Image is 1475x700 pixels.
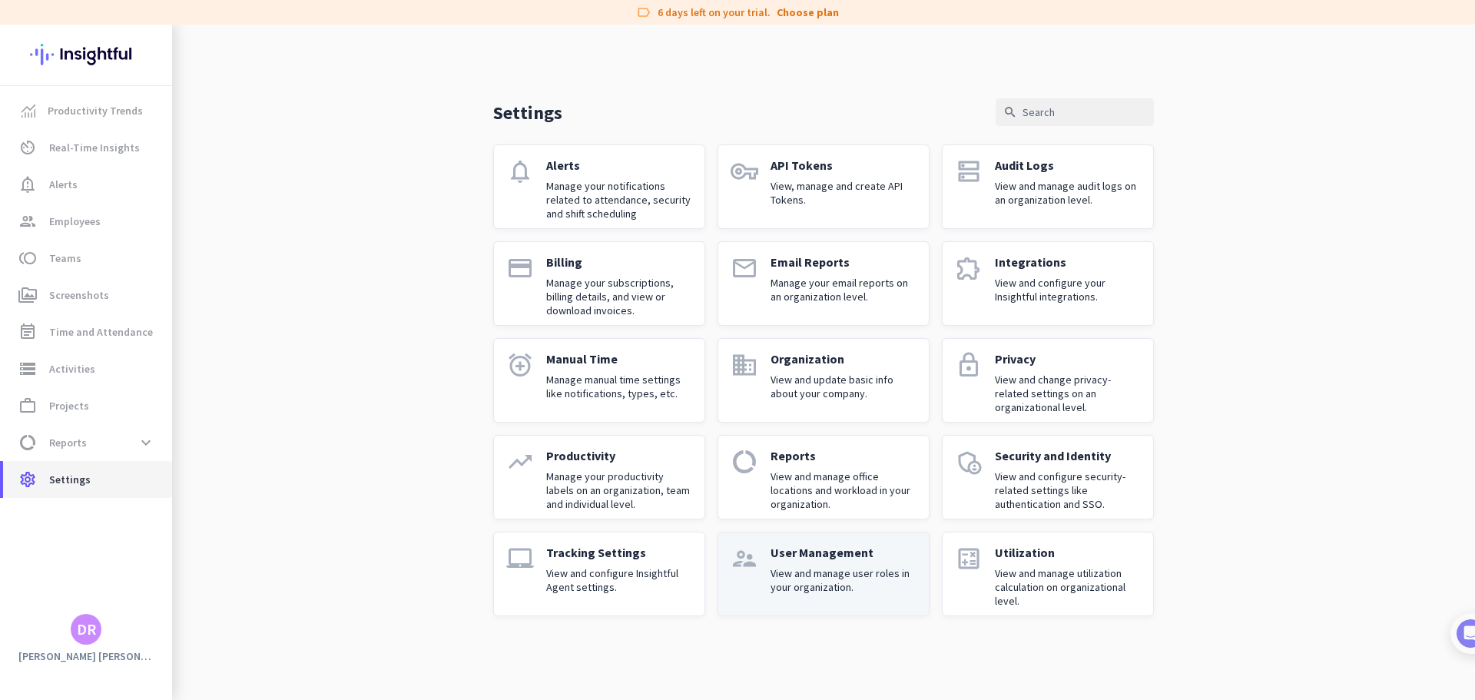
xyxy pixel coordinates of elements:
[771,566,916,594] p: View and manage user roles in your organization.
[995,566,1141,608] p: View and manage utilization calculation on organizational level.
[995,545,1141,560] p: Utilization
[493,144,705,229] a: notificationsAlertsManage your notifications related to attendance, security and shift scheduling
[771,158,916,173] p: API Tokens
[154,479,230,541] button: Help
[995,351,1141,367] p: Privacy
[3,166,172,203] a: notification_importantAlerts
[49,360,95,378] span: Activities
[955,254,983,282] i: extension
[18,249,37,267] i: toll
[15,133,41,145] span: Each
[3,277,172,314] a: perm_mediaScreenshots
[49,396,89,415] span: Projects
[955,448,983,476] i: admin_panel_settings
[506,158,534,185] i: notifications
[49,433,87,452] span: Reports
[546,276,692,317] p: Manage your subscriptions, billing details, and view or download invoices.
[48,101,143,120] span: Productivity Trends
[3,129,172,166] a: av_timerReal-Time Insights
[274,50,287,62] div: Clear
[18,433,37,452] i: data_usage
[270,6,297,34] div: Close
[546,545,692,560] p: Tracking Settings
[3,92,172,129] a: menu-itemProductivity Trends
[18,323,37,341] i: event_note
[731,158,758,185] i: vpn_key
[18,138,37,157] i: av_timer
[15,283,203,295] span: Time Zone & Time Format Settings
[3,314,172,350] a: event_noteTime and Attendance
[15,299,164,311] span: ... particularly important for
[77,622,96,637] div: DR
[771,545,916,560] p: User Management
[15,449,115,461] span: Insightful Glossary
[49,249,81,267] span: Teams
[11,41,297,71] input: Search for help
[546,469,692,511] p: Manage your productivity labels on an organization, team and individual level.
[15,133,257,177] span: needs to be aligned with its corresponding price plan, subscription and invoice
[942,338,1154,423] a: lockPrivacyView and change privacy-related settings on an organizational level.
[718,144,930,229] a: vpn_keyAPI TokensView, manage and create API Tokens.
[546,158,692,173] p: Alerts
[731,448,758,476] i: data_usage
[942,532,1154,616] a: calculateUtilizationView and manage utilization calculation on organizational level.
[771,179,916,207] p: View, manage and create API Tokens.
[15,465,177,477] span: ... utilized by employees in an
[49,138,140,157] span: Real-Time Insights
[995,448,1141,463] p: Security and Identity
[18,470,37,489] i: settings
[132,429,160,456] button: expand_more
[771,351,916,367] p: Organization
[15,216,176,228] span: ... options, allowing users and
[49,323,153,341] span: Time and Attendance
[77,479,154,541] button: Messages
[506,351,534,379] i: alarm_add
[15,101,250,129] span: Can I have different Price Plans for different Employees?
[995,469,1141,511] p: View and configure security-related settings like authentication and SSO.
[955,545,983,572] i: calculate
[771,254,916,270] p: Email Reports
[995,254,1141,270] p: Integrations
[771,276,916,304] p: Manage your email reports on an organization level.
[89,518,142,529] span: Messages
[3,461,172,498] a: settingsSettings
[718,241,930,326] a: emailEmail ReportsManage your email reports on an organization level.
[493,532,705,616] a: laptop_macTracking SettingsView and configure Insightful Agent settings.
[777,5,839,20] a: Choose plan
[176,216,248,228] span: organizations
[506,254,534,282] i: payment
[3,350,172,387] a: storageActivities
[18,396,37,415] i: work_outline
[506,545,534,572] i: laptop_mac
[177,465,244,477] span: organization
[178,518,206,529] span: Help
[30,25,142,85] img: Insightful logo
[49,212,101,231] span: Employees
[771,373,916,400] p: View and update basic info about your company.
[1003,105,1017,119] i: search
[18,286,37,304] i: perm_media
[995,179,1141,207] p: View and manage audit logs on an organization level.
[254,518,283,529] span: Tasks
[718,532,930,616] a: supervisor_accountUser ManagementView and manage user roles in your organization.
[49,470,91,489] span: Settings
[3,424,172,461] a: data_usageReportsexpand_more
[955,158,983,185] i: dns
[546,351,692,367] p: Manual Time
[50,382,117,394] span: organization
[731,254,758,282] i: email
[493,101,562,124] p: Settings
[18,175,37,194] i: notification_important
[15,366,233,378] span: Insightful’s HIPAA and GDPR compliance
[164,299,237,311] span: organizations
[493,435,705,519] a: trending_upProductivityManage your productivity labels on an organization, team and individual le...
[731,545,758,572] i: supervisor_account
[15,200,102,212] span: Language setup
[546,373,692,400] p: Manage manual time settings like notifications, types, etc.
[3,240,172,277] a: tollTeams
[636,5,651,20] i: label
[546,566,692,594] p: View and configure Insightful Agent settings.
[996,98,1154,126] input: Search
[995,373,1141,414] p: View and change privacy-related settings on an organizational level.
[18,360,37,378] i: storage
